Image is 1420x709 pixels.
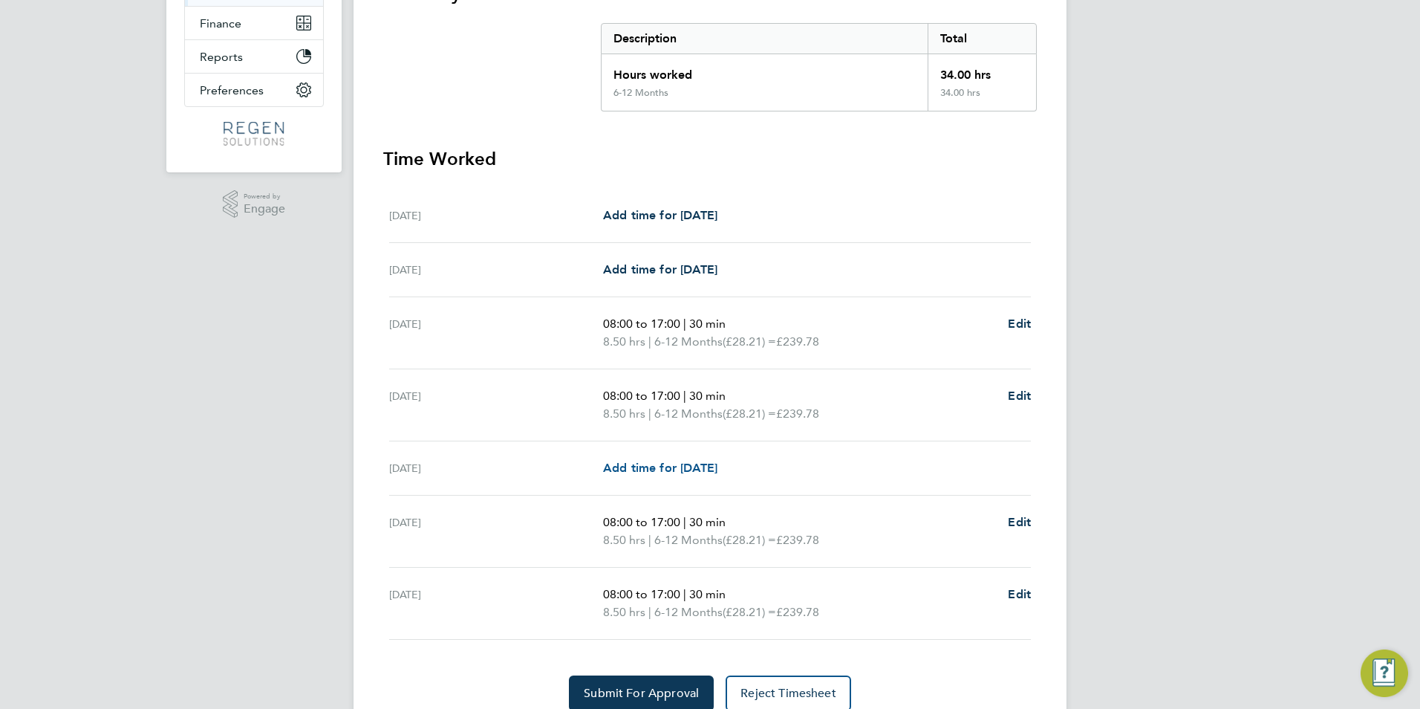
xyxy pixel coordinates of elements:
[776,334,819,349] span: £239.78
[689,587,726,601] span: 30 min
[389,315,603,351] div: [DATE]
[1008,317,1031,331] span: Edit
[389,261,603,279] div: [DATE]
[603,262,717,276] span: Add time for [DATE]
[389,514,603,549] div: [DATE]
[244,203,285,216] span: Engage
[689,515,726,529] span: 30 min
[723,533,776,547] span: (£28.21) =
[383,147,1037,171] h3: Time Worked
[654,531,723,549] span: 6-12 Months
[723,407,776,421] span: (£28.21) =
[1008,587,1031,601] span: Edit
[603,461,717,475] span: Add time for [DATE]
[928,24,1036,54] div: Total
[776,605,819,619] span: £239.78
[1008,515,1031,529] span: Edit
[603,459,717,477] a: Add time for [DATE]
[603,317,680,331] span: 08:00 to 17:00
[654,405,723,423] span: 6-12 Months
[648,533,651,547] span: |
[244,190,285,203] span: Powered by
[723,334,776,349] span: (£28.21) =
[200,50,243,64] span: Reports
[654,333,723,351] span: 6-12 Months
[185,74,323,106] button: Preferences
[603,407,645,421] span: 8.50 hrs
[1008,315,1031,333] a: Edit
[603,605,645,619] span: 8.50 hrs
[602,24,928,54] div: Description
[1008,387,1031,405] a: Edit
[200,83,264,97] span: Preferences
[603,207,717,224] a: Add time for [DATE]
[683,587,686,601] span: |
[185,7,323,39] button: Finance
[224,122,284,146] img: regensolutions-logo-retina.png
[603,515,680,529] span: 08:00 to 17:00
[603,389,680,403] span: 08:00 to 17:00
[740,686,836,701] span: Reject Timesheet
[603,261,717,279] a: Add time for [DATE]
[184,122,324,146] a: Go to home page
[776,533,819,547] span: £239.78
[1008,586,1031,603] a: Edit
[723,605,776,619] span: (£28.21) =
[389,459,603,477] div: [DATE]
[1361,650,1408,697] button: Engage Resource Center
[648,605,651,619] span: |
[602,54,928,87] div: Hours worked
[200,16,241,30] span: Finance
[603,334,645,349] span: 8.50 hrs
[389,586,603,621] div: [DATE]
[928,54,1036,87] div: 34.00 hrs
[613,87,668,99] div: 6-12 Months
[1008,514,1031,531] a: Edit
[683,515,686,529] span: |
[584,686,699,701] span: Submit For Approval
[603,587,680,601] span: 08:00 to 17:00
[389,387,603,423] div: [DATE]
[648,407,651,421] span: |
[603,533,645,547] span: 8.50 hrs
[389,207,603,224] div: [DATE]
[776,407,819,421] span: £239.78
[185,40,323,73] button: Reports
[683,389,686,403] span: |
[928,87,1036,111] div: 34.00 hrs
[601,23,1037,111] div: Summary
[648,334,651,349] span: |
[683,317,686,331] span: |
[1008,389,1031,403] span: Edit
[654,603,723,621] span: 6-12 Months
[689,317,726,331] span: 30 min
[223,190,286,218] a: Powered byEngage
[689,389,726,403] span: 30 min
[603,208,717,222] span: Add time for [DATE]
